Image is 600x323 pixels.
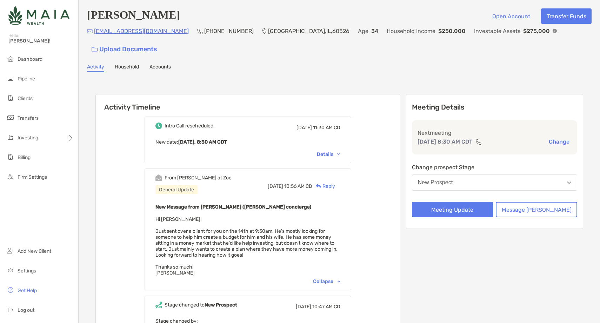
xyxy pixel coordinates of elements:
img: billing icon [6,153,15,161]
img: button icon [92,47,98,52]
h6: Activity Timeline [96,94,400,111]
img: communication type [475,139,482,145]
span: Dashboard [18,56,42,62]
span: Clients [18,95,33,101]
img: firm-settings icon [6,172,15,181]
div: Stage changed to [165,302,237,308]
p: Age [358,27,368,35]
div: General Update [155,185,198,194]
span: 10:47 AM CD [312,304,340,310]
img: clients icon [6,94,15,102]
img: Location Icon [262,28,267,34]
div: Details [317,151,340,157]
span: Get Help [18,288,37,294]
b: New Prospect [205,302,237,308]
img: Info Icon [553,29,557,33]
span: Log out [18,307,34,313]
img: settings icon [6,266,15,275]
img: transfers icon [6,113,15,122]
button: Change [547,138,572,145]
span: [DATE] [296,304,311,310]
span: Transfers [18,115,39,121]
div: From [PERSON_NAME] at Zoe [165,175,232,181]
p: Next meeting [418,128,572,137]
a: Upload Documents [87,42,162,57]
button: Message [PERSON_NAME] [496,202,577,217]
div: Collapse [313,278,340,284]
h4: [PERSON_NAME] [87,8,180,24]
p: Investable Assets [474,27,520,35]
img: investing icon [6,133,15,141]
a: Activity [87,64,104,72]
p: $250,000 [438,27,466,35]
span: Settings [18,268,36,274]
img: logout icon [6,305,15,314]
span: [DATE] [296,125,312,131]
p: $275,000 [523,27,550,35]
img: add_new_client icon [6,246,15,255]
a: Accounts [149,64,171,72]
p: [GEOGRAPHIC_DATA] , IL , 60526 [268,27,349,35]
p: [PHONE_NUMBER] [204,27,254,35]
p: New date : [155,138,340,146]
span: Pipeline [18,76,35,82]
span: Firm Settings [18,174,47,180]
img: Event icon [155,123,162,129]
p: Meeting Details [412,103,578,112]
button: Meeting Update [412,202,493,217]
p: [DATE] 8:30 AM CDT [418,137,473,146]
span: Hi [PERSON_NAME]! Just sent over a client for you on the 14th at 9:30am. He's mostly looking for ... [155,216,338,276]
span: [DATE] [268,183,283,189]
span: 10:56 AM CD [284,183,312,189]
span: Investing [18,135,38,141]
img: pipeline icon [6,74,15,83]
img: Chevron icon [337,153,340,155]
span: Add New Client [18,248,51,254]
img: dashboard icon [6,54,15,63]
span: Billing [18,154,31,160]
img: get-help icon [6,286,15,294]
p: Household Income [387,27,435,35]
p: [EMAIL_ADDRESS][DOMAIN_NAME] [94,27,189,35]
img: Chevron icon [337,280,340,282]
img: Reply icon [316,184,321,189]
span: [PERSON_NAME]! [8,38,74,44]
b: New Message from [PERSON_NAME] ([PERSON_NAME] concierge) [155,204,311,210]
button: Transfer Funds [541,8,592,24]
div: Reply [312,183,335,190]
img: Event icon [155,174,162,181]
img: Email Icon [87,29,93,33]
img: Phone Icon [197,28,203,34]
p: 34 [371,27,378,35]
span: 11:30 AM CD [313,125,340,131]
b: [DATE], 8:30 AM CDT [178,139,227,145]
div: Intro Call rescheduled. [165,123,215,129]
button: New Prospect [412,174,578,191]
img: Event icon [155,302,162,308]
img: Zoe Logo [8,3,69,28]
div: New Prospect [418,179,453,186]
p: Change prospect Stage [412,163,578,172]
img: Open dropdown arrow [567,182,571,184]
a: Household [115,64,139,72]
button: Open Account [487,8,535,24]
